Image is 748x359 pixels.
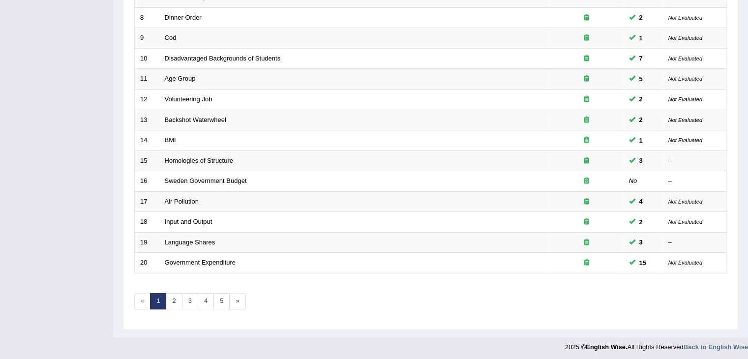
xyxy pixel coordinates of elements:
div: Exam occurring question [555,13,618,23]
small: Not Evaluated [668,117,702,123]
a: Age Group [165,75,196,82]
span: You can still take this question [635,237,647,247]
div: Exam occurring question [555,33,618,43]
a: 4 [198,293,214,309]
a: Input and Output [165,218,212,225]
a: » [229,293,245,309]
td: 11 [135,69,159,90]
small: Not Evaluated [668,15,702,21]
span: You can still take this question [635,94,647,104]
span: You can still take this question [635,12,647,23]
a: 5 [213,293,230,309]
td: 10 [135,48,159,69]
small: Not Evaluated [668,260,702,266]
div: – [668,238,721,247]
small: Not Evaluated [668,56,702,61]
td: 17 [135,191,159,212]
td: 13 [135,110,159,130]
a: Dinner Order [165,14,202,21]
a: Back to English Wise [684,343,748,351]
a: 1 [150,293,166,309]
div: Exam occurring question [555,54,618,63]
td: 14 [135,130,159,151]
div: Exam occurring question [555,116,618,125]
span: You can still take this question [635,115,647,125]
span: You can still take this question [635,33,647,43]
a: 3 [182,293,198,309]
a: Language Shares [165,239,215,246]
small: Not Evaluated [668,76,702,82]
div: Exam occurring question [555,258,618,268]
a: Air Pollution [165,198,199,205]
td: 9 [135,28,159,49]
span: You can still take this question [635,258,650,268]
em: No [629,177,637,184]
div: Exam occurring question [555,156,618,166]
a: Homologies of Structure [165,157,233,164]
div: Exam occurring question [555,238,618,247]
small: Not Evaluated [668,35,702,41]
div: Exam occurring question [555,136,618,145]
a: Sweden Government Budget [165,177,247,184]
a: Government Expenditure [165,259,236,266]
div: 2025 © All Rights Reserved [565,337,748,352]
div: Exam occurring question [555,177,618,186]
a: Cod [165,34,177,41]
div: Exam occurring question [555,74,618,84]
td: 8 [135,7,159,28]
div: Exam occurring question [555,217,618,227]
a: Backshot Waterwheel [165,116,226,123]
td: 12 [135,89,159,110]
span: You can still take this question [635,196,647,207]
td: 19 [135,232,159,253]
td: 20 [135,253,159,273]
small: Not Evaluated [668,219,702,225]
a: BMI [165,136,176,144]
strong: English Wise. [586,343,627,351]
a: Disadvantaged Backgrounds of Students [165,55,281,62]
span: You can still take this question [635,135,647,146]
span: You can still take this question [635,53,647,63]
span: You can still take this question [635,155,647,166]
span: You can still take this question [635,217,647,227]
div: – [668,156,721,166]
small: Not Evaluated [668,199,702,205]
a: Volunteering Job [165,95,212,103]
a: 2 [166,293,182,309]
td: 16 [135,171,159,192]
div: Exam occurring question [555,197,618,207]
span: « [134,293,150,309]
span: You can still take this question [635,74,647,84]
small: Not Evaluated [668,96,702,102]
small: Not Evaluated [668,137,702,143]
div: – [668,177,721,186]
td: 15 [135,150,159,171]
td: 18 [135,212,159,233]
div: Exam occurring question [555,95,618,104]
